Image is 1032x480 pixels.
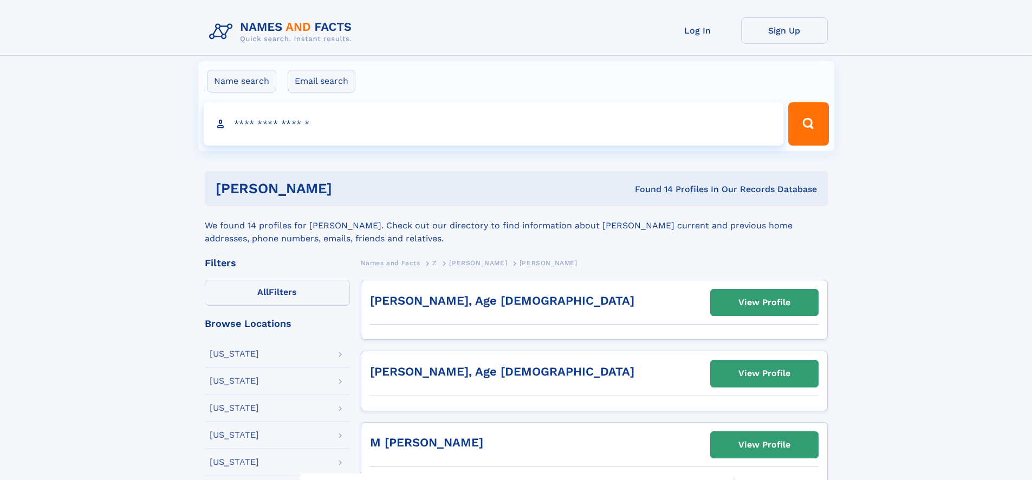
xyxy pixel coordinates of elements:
a: View Profile [711,432,818,458]
div: [US_STATE] [210,404,259,412]
a: View Profile [711,360,818,386]
input: search input [204,102,784,146]
a: Z [432,256,437,269]
div: View Profile [738,432,790,457]
div: View Profile [738,361,790,386]
div: Found 14 Profiles In Our Records Database [483,183,817,195]
a: [PERSON_NAME], Age [DEMOGRAPHIC_DATA] [370,294,634,307]
label: Filters [205,280,350,306]
img: Logo Names and Facts [205,17,361,47]
div: View Profile [738,290,790,315]
a: View Profile [711,290,818,315]
div: Browse Locations [205,319,350,328]
h1: [PERSON_NAME] [216,182,484,195]
div: [US_STATE] [210,377,259,385]
div: [US_STATE] [210,431,259,439]
a: Sign Up [741,17,828,44]
div: We found 14 profiles for [PERSON_NAME]. Check out our directory to find information about [PERSON... [205,206,828,245]
button: Search Button [788,102,828,146]
span: Z [432,259,437,267]
a: [PERSON_NAME] [449,256,507,269]
div: [US_STATE] [210,350,259,358]
label: Email search [288,70,355,93]
label: Name search [207,70,276,93]
a: M [PERSON_NAME] [370,436,483,449]
span: All [257,287,269,297]
span: [PERSON_NAME] [520,259,577,267]
a: Log In [654,17,741,44]
div: Filters [205,258,350,268]
span: [PERSON_NAME] [449,259,507,267]
a: [PERSON_NAME], Age [DEMOGRAPHIC_DATA] [370,365,634,378]
a: Names and Facts [361,256,420,269]
div: [US_STATE] [210,458,259,466]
